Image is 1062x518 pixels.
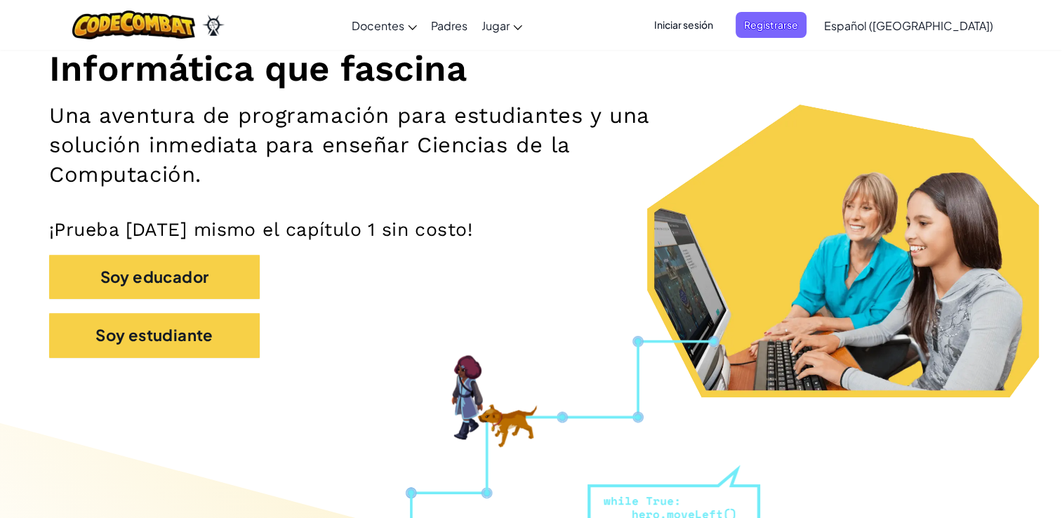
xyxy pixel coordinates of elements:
a: Docentes [345,6,424,44]
a: Padres [424,6,474,44]
button: Iniciar sesión [646,12,722,38]
p: ¡Prueba [DATE] mismo el capítulo 1 sin costo! [49,218,1013,241]
button: Soy estudiante [49,313,260,357]
span: Jugar [482,18,510,33]
button: Soy educador [49,255,260,299]
img: CodeCombat logo [72,11,195,39]
a: Jugar [474,6,529,44]
button: Registrarse [736,12,807,38]
a: Español ([GEOGRAPHIC_DATA]) [817,6,1000,44]
img: Ozaria [202,15,225,36]
span: Español ([GEOGRAPHIC_DATA]) [824,18,993,33]
span: Docentes [352,18,404,33]
h2: Una aventura de programación para estudiantes y una solución inmediata para enseñar Ciencias de l... [49,101,695,190]
h1: Informática que fascina [49,47,1013,91]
